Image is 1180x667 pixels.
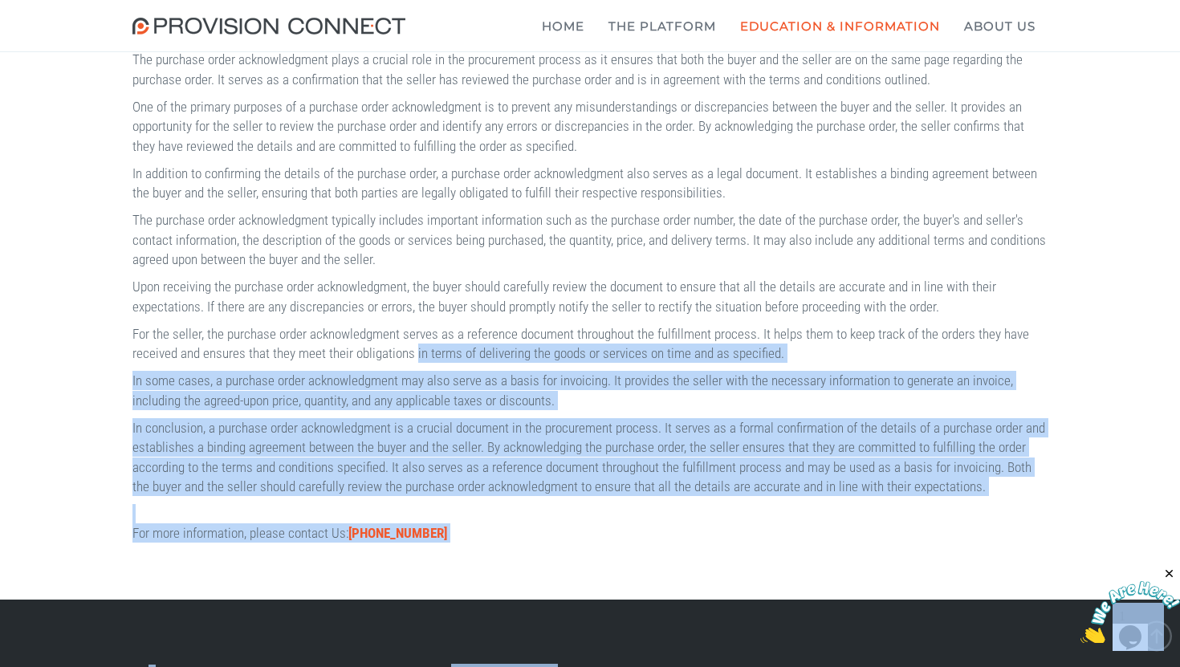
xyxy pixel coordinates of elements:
[132,18,413,35] img: Provision Connect
[132,418,1048,496] p: In conclusion, a purchase order acknowledgment is a crucial document in the procurement process. ...
[132,50,1048,89] p: The purchase order acknowledgment plays a crucial role in the procurement process as it ensures t...
[132,277,1048,316] p: Upon receiving the purchase order acknowledgment, the buyer should carefully review the document ...
[132,324,1048,364] p: For the seller, the purchase order acknowledgment serves as a reference document throughout the f...
[132,210,1048,269] p: The purchase order acknowledgment typically includes important information such as the purchase o...
[132,97,1048,156] p: One of the primary purposes of a purchase order acknowledgment is to prevent any misunderstanding...
[6,6,13,20] span: 1
[348,525,447,541] a: [PHONE_NUMBER]
[132,523,1048,543] p: For more information, please contact Us:
[132,164,1048,203] p: In addition to confirming the details of the purchase order, a purchase order acknowledgment also...
[132,371,1048,410] p: In some cases, a purchase order acknowledgment may also serve as a basis for invoicing. It provid...
[1080,567,1180,643] iframe: chat widget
